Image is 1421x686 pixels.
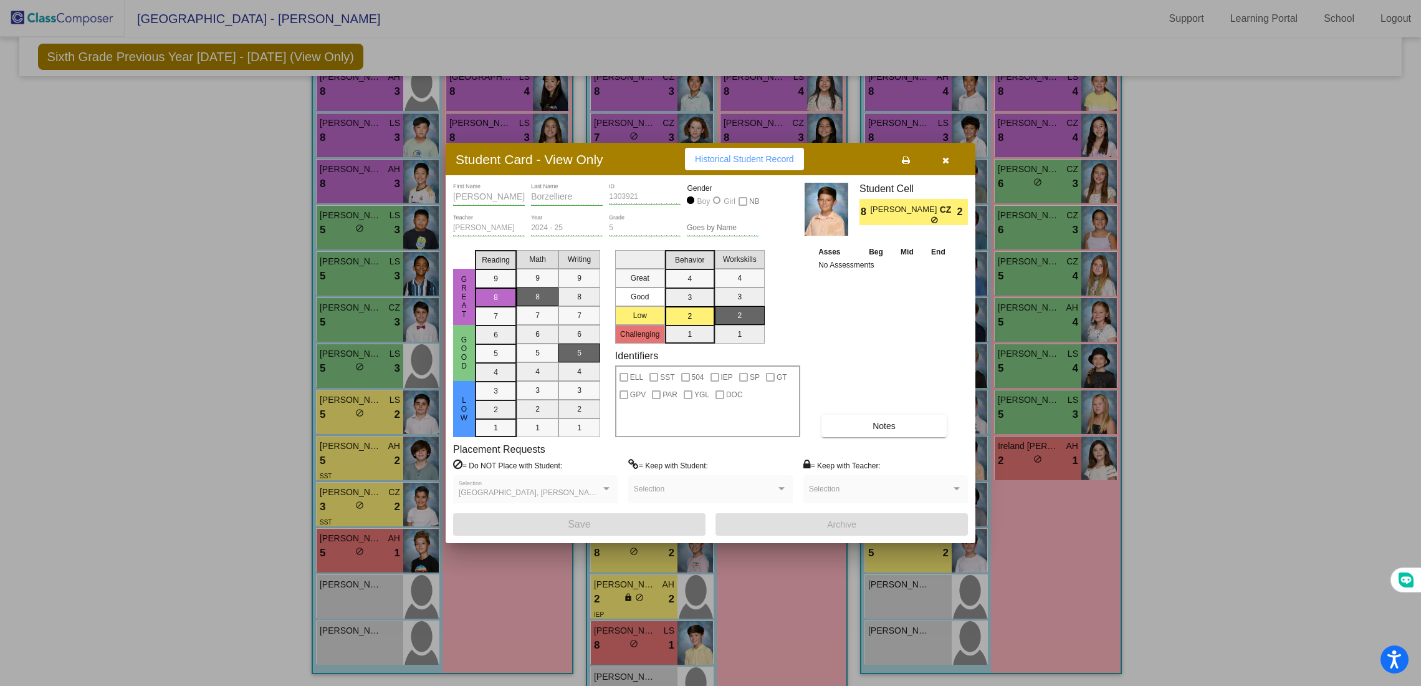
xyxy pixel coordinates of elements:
[630,370,643,385] span: ELL
[777,370,787,385] span: GT
[827,519,856,529] span: Archive
[859,205,870,220] span: 8
[459,336,470,370] span: Good
[726,387,743,402] span: DOC
[692,370,704,385] span: 504
[721,370,733,385] span: IEP
[459,488,734,497] span: [GEOGRAPHIC_DATA], [PERSON_NAME], [PERSON_NAME], [PERSON_NAME]
[615,350,658,362] label: Identifiers
[873,421,896,431] span: Notes
[453,513,706,536] button: Save
[892,245,922,259] th: Mid
[628,459,708,471] label: = Keep with Student:
[568,519,590,529] span: Save
[815,245,860,259] th: Asses
[453,459,562,471] label: = Do NOT Place with Student:
[687,183,758,194] mat-label: Gender
[715,513,968,536] button: Archive
[456,152,603,167] h3: Student Card - View Only
[453,224,525,233] input: teacher
[695,154,794,164] span: Historical Student Record
[660,370,674,385] span: SST
[940,203,957,216] span: CZ
[815,259,954,271] td: No Assessments
[922,245,955,259] th: End
[957,205,968,220] span: 2
[750,370,760,385] span: SP
[697,196,710,207] div: Boy
[453,443,545,455] label: Placement Requests
[459,275,470,319] span: Great
[609,193,681,201] input: Enter ID
[687,224,758,233] input: goes by name
[630,387,646,402] span: GPV
[749,194,760,209] span: NB
[531,224,603,233] input: year
[870,203,939,216] span: [PERSON_NAME]
[459,396,470,422] span: Low
[694,387,709,402] span: YGL
[723,196,735,207] div: Girl
[685,148,804,170] button: Historical Student Record
[663,387,677,402] span: PAR
[609,224,681,233] input: grade
[859,183,968,195] h3: Student Cell
[803,459,881,471] label: = Keep with Teacher:
[860,245,892,259] th: Beg
[821,415,947,437] button: Notes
